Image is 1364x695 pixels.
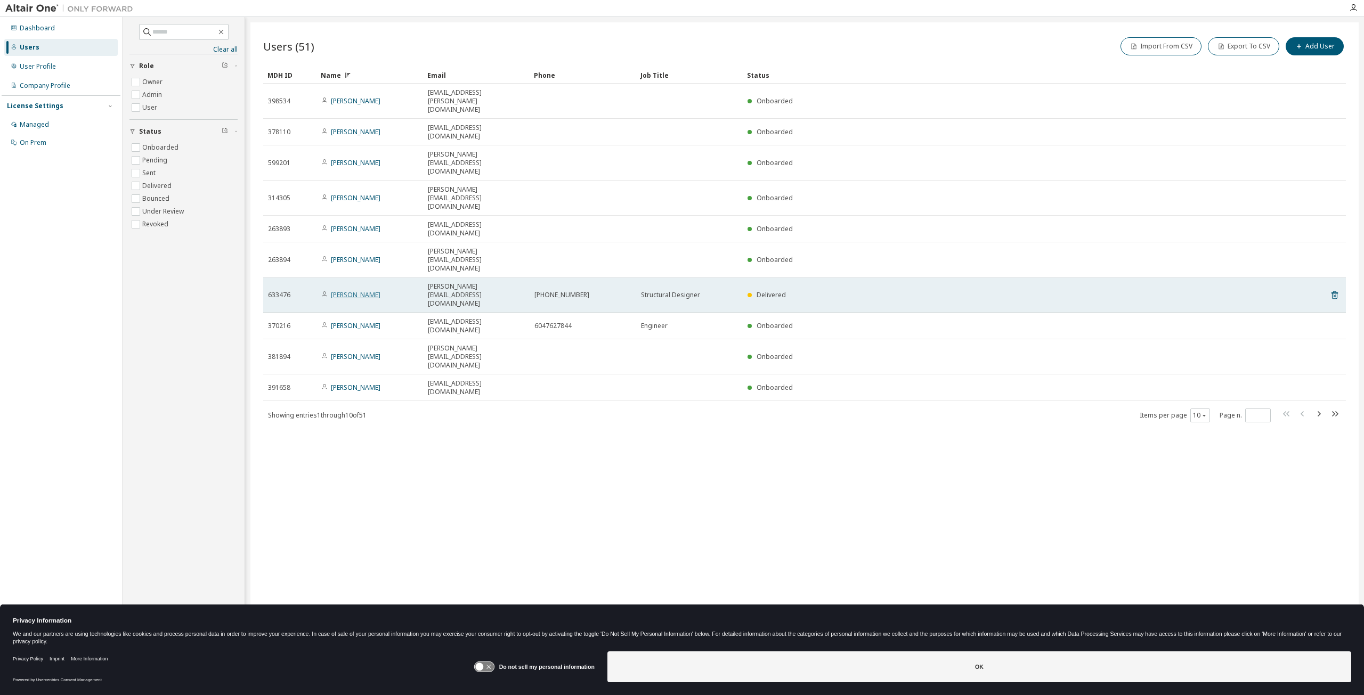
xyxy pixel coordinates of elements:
[428,124,525,141] span: [EMAIL_ADDRESS][DOMAIN_NAME]
[268,291,290,299] span: 633476
[331,321,380,330] a: [PERSON_NAME]
[142,88,164,101] label: Admin
[1286,37,1344,55] button: Add User
[268,194,290,202] span: 314305
[428,282,525,308] span: [PERSON_NAME][EMAIL_ADDRESS][DOMAIN_NAME]
[222,127,228,136] span: Clear filter
[331,193,380,202] a: [PERSON_NAME]
[428,317,525,334] span: [EMAIL_ADDRESS][DOMAIN_NAME]
[139,62,154,70] span: Role
[7,102,63,110] div: License Settings
[331,96,380,105] a: [PERSON_NAME]
[263,39,314,54] span: Users (51)
[129,45,238,54] a: Clear all
[331,290,380,299] a: [PERSON_NAME]
[5,3,139,14] img: Altair One
[757,96,793,105] span: Onboarded
[757,321,793,330] span: Onboarded
[268,256,290,264] span: 263894
[641,291,700,299] span: Structural Designer
[1220,408,1271,422] span: Page n.
[428,150,525,176] span: [PERSON_NAME][EMAIL_ADDRESS][DOMAIN_NAME]
[139,127,161,136] span: Status
[331,383,380,392] a: [PERSON_NAME]
[428,344,525,370] span: [PERSON_NAME][EMAIL_ADDRESS][DOMAIN_NAME]
[142,179,174,192] label: Delivered
[640,67,738,84] div: Job Title
[757,290,786,299] span: Delivered
[757,352,793,361] span: Onboarded
[1121,37,1201,55] button: Import From CSV
[747,67,1290,84] div: Status
[268,97,290,105] span: 398534
[534,322,572,330] span: 6047627844
[1193,411,1207,420] button: 10
[534,67,632,84] div: Phone
[142,76,165,88] label: Owner
[428,220,525,238] span: [EMAIL_ADDRESS][DOMAIN_NAME]
[20,62,56,71] div: User Profile
[331,224,380,233] a: [PERSON_NAME]
[20,120,49,129] div: Managed
[268,353,290,361] span: 381894
[20,138,46,147] div: On Prem
[428,379,525,396] span: [EMAIL_ADDRESS][DOMAIN_NAME]
[331,158,380,167] a: [PERSON_NAME]
[427,67,525,84] div: Email
[268,383,290,392] span: 391658
[142,154,169,167] label: Pending
[142,101,159,114] label: User
[268,322,290,330] span: 370216
[331,127,380,136] a: [PERSON_NAME]
[331,352,380,361] a: [PERSON_NAME]
[142,192,172,205] label: Bounced
[268,128,290,136] span: 378110
[331,255,380,264] a: [PERSON_NAME]
[757,127,793,136] span: Onboarded
[20,43,39,52] div: Users
[142,218,170,231] label: Revoked
[142,205,186,218] label: Under Review
[20,81,70,90] div: Company Profile
[129,54,238,78] button: Role
[757,383,793,392] span: Onboarded
[1140,408,1210,422] span: Items per page
[428,88,525,114] span: [EMAIL_ADDRESS][PERSON_NAME][DOMAIN_NAME]
[268,225,290,233] span: 263893
[428,185,525,211] span: [PERSON_NAME][EMAIL_ADDRESS][DOMAIN_NAME]
[222,62,228,70] span: Clear filter
[268,411,367,420] span: Showing entries 1 through 10 of 51
[142,167,158,179] label: Sent
[267,67,312,84] div: MDH ID
[428,247,525,273] span: [PERSON_NAME][EMAIL_ADDRESS][DOMAIN_NAME]
[142,141,181,154] label: Onboarded
[1208,37,1279,55] button: Export To CSV
[268,159,290,167] span: 599201
[757,193,793,202] span: Onboarded
[641,322,668,330] span: Engineer
[534,291,589,299] span: [PHONE_NUMBER]
[757,158,793,167] span: Onboarded
[321,67,419,84] div: Name
[20,24,55,32] div: Dashboard
[129,120,238,143] button: Status
[757,224,793,233] span: Onboarded
[757,255,793,264] span: Onboarded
